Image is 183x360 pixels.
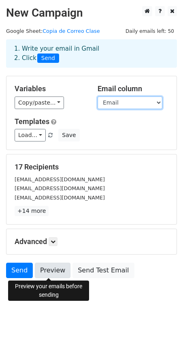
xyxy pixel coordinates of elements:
a: Send [6,263,33,278]
h5: Email column [98,84,168,93]
button: Save [58,129,79,141]
a: Preview [35,263,70,278]
a: Copia de Correo Clase [43,28,100,34]
span: Daily emails left: 50 [123,27,177,36]
a: Send Test Email [72,263,134,278]
div: 1. Write your email in Gmail 2. Click [8,44,175,63]
div: Preview your emails before sending [8,281,89,301]
small: [EMAIL_ADDRESS][DOMAIN_NAME] [15,176,105,182]
h5: 17 Recipients [15,163,168,171]
a: Templates [15,117,49,126]
small: [EMAIL_ADDRESS][DOMAIN_NAME] [15,185,105,191]
a: Load... [15,129,46,141]
a: Copy/paste... [15,96,64,109]
small: [EMAIL_ADDRESS][DOMAIN_NAME] [15,195,105,201]
h2: New Campaign [6,6,177,20]
span: Send [37,54,59,63]
h5: Variables [15,84,85,93]
small: Google Sheet: [6,28,100,34]
a: +14 more [15,206,49,216]
a: Daily emails left: 50 [123,28,177,34]
h5: Advanced [15,237,168,246]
